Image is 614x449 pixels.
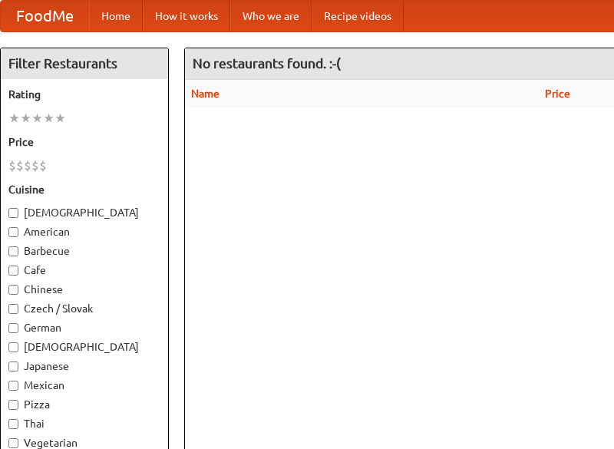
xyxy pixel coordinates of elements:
input: Czech / Slovak [8,304,18,314]
label: [DEMOGRAPHIC_DATA] [8,339,160,355]
li: ★ [54,110,66,127]
label: Czech / Slovak [8,301,160,316]
ng-pluralize: No restaurants found. :-( [193,56,341,71]
li: $ [31,157,39,174]
input: Pizza [8,400,18,410]
a: Recipe videos [312,1,404,31]
h4: Filter Restaurants [1,48,168,79]
input: Chinese [8,285,18,295]
h5: Cuisine [8,182,160,197]
label: American [8,224,160,239]
li: $ [39,157,47,174]
a: How it works [143,1,230,31]
li: $ [8,157,16,174]
a: FoodMe [1,1,89,31]
label: German [8,320,160,335]
input: German [8,323,18,333]
input: [DEMOGRAPHIC_DATA] [8,208,18,218]
a: Who we are [230,1,312,31]
input: Japanese [8,362,18,371]
li: ★ [43,110,54,127]
input: [DEMOGRAPHIC_DATA] [8,342,18,352]
li: $ [16,157,24,174]
label: Mexican [8,378,160,393]
label: Japanese [8,358,160,374]
li: ★ [31,110,43,127]
input: American [8,227,18,237]
input: Mexican [8,381,18,391]
li: ★ [8,110,20,127]
label: Cafe [8,262,160,278]
a: Price [545,87,570,100]
input: Thai [8,419,18,429]
input: Cafe [8,266,18,276]
li: $ [24,157,31,174]
label: Thai [8,416,160,431]
label: Chinese [8,282,160,297]
label: Barbecue [8,243,160,259]
li: ★ [20,110,31,127]
label: Pizza [8,397,160,412]
h5: Rating [8,87,160,102]
h5: Price [8,134,160,150]
a: Home [89,1,143,31]
input: Barbecue [8,246,18,256]
input: Vegetarian [8,438,18,448]
label: [DEMOGRAPHIC_DATA] [8,205,160,220]
a: Name [191,87,220,100]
